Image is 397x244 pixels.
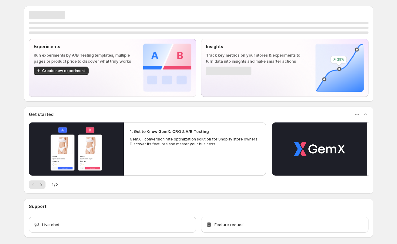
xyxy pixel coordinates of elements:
[37,180,45,189] button: Next
[52,182,58,188] span: 1 / 2
[206,52,306,64] p: Track key metrics on your stores & experiments to turn data into insights and make smarter actions
[130,137,260,147] p: GemX - conversion rate optimization solution for Shopify store owners. Discover its features and ...
[206,44,306,50] p: Insights
[214,222,245,228] span: Feature request
[29,111,54,117] h3: Get started
[29,203,46,209] h3: Support
[315,44,364,92] img: Insights
[42,68,85,73] span: Create new experiment
[29,180,45,189] nav: Pagination
[34,52,133,64] p: Run experiments by A/B Testing templates, multiple pages or product price to discover what truly ...
[42,222,59,228] span: Live chat
[29,122,124,176] button: Play video
[34,67,89,75] button: Create new experiment
[143,44,191,92] img: Experiments
[272,122,367,176] button: Play video
[130,128,209,134] h2: 1. Get to Know GemX: CRO & A/B Testing
[34,44,133,50] p: Experiments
